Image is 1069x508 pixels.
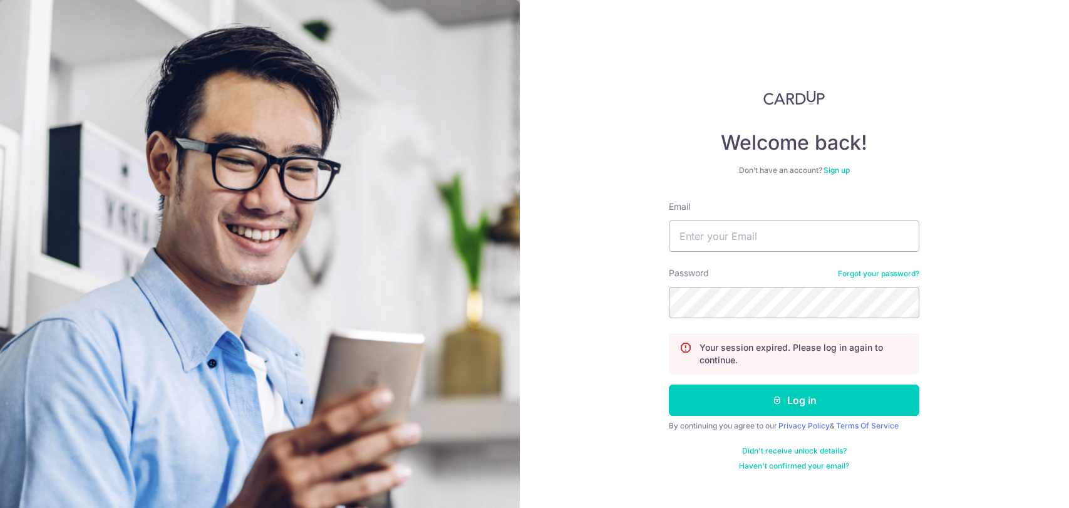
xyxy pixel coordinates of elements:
[669,200,690,213] label: Email
[669,385,919,416] button: Log in
[742,446,847,456] a: Didn't receive unlock details?
[836,421,899,430] a: Terms Of Service
[824,165,850,175] a: Sign up
[763,90,825,105] img: CardUp Logo
[669,421,919,431] div: By continuing you agree to our &
[669,130,919,155] h4: Welcome back!
[669,220,919,252] input: Enter your Email
[739,461,849,471] a: Haven't confirmed your email?
[669,165,919,175] div: Don’t have an account?
[838,269,919,279] a: Forgot your password?
[669,267,709,279] label: Password
[778,421,830,430] a: Privacy Policy
[700,341,909,366] p: Your session expired. Please log in again to continue.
